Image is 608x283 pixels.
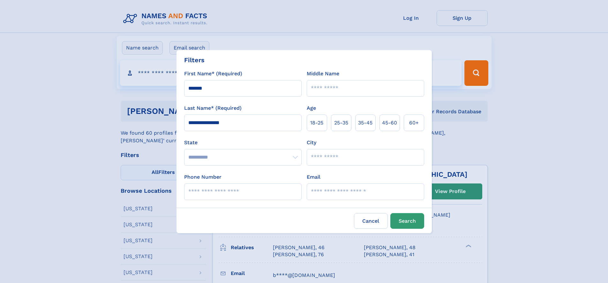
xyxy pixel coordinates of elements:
[184,104,242,112] label: Last Name* (Required)
[184,173,221,181] label: Phone Number
[184,70,242,78] label: First Name* (Required)
[334,119,348,127] span: 25‑35
[184,55,205,65] div: Filters
[184,139,302,146] label: State
[358,119,372,127] span: 35‑45
[307,173,320,181] label: Email
[409,119,419,127] span: 60+
[310,119,323,127] span: 18‑25
[382,119,397,127] span: 45‑60
[307,104,316,112] label: Age
[390,213,424,229] button: Search
[307,139,316,146] label: City
[307,70,339,78] label: Middle Name
[354,213,388,229] label: Cancel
